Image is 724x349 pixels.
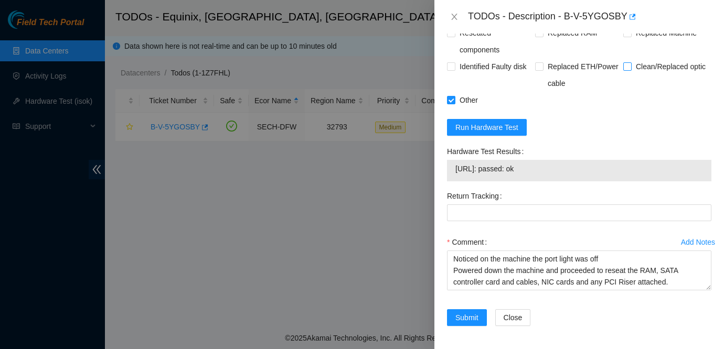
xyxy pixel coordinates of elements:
label: Return Tracking [447,188,506,204]
span: Reseated components [455,25,535,58]
span: Replaced ETH/Power cable [544,58,623,92]
label: Hardware Test Results [447,143,528,160]
span: close [450,13,459,21]
span: Replaced RAM [544,25,601,41]
input: Return Tracking [447,204,711,221]
span: Identified Faulty disk [455,58,531,75]
button: Submit [447,309,487,326]
span: Other [455,92,482,108]
button: Add Notes [680,234,716,250]
span: Run Hardware Test [455,122,518,133]
span: [URL]: passed: ok [455,163,703,174]
button: Close [495,309,531,326]
span: Clean/Replaced optic [632,58,710,75]
button: Run Hardware Test [447,119,527,136]
span: Submit [455,312,478,323]
span: Close [504,312,523,323]
div: Add Notes [681,238,715,246]
div: TODOs - Description - B-V-5YGOSBY [468,8,711,25]
textarea: Comment [447,250,711,290]
span: Replaced Machine [632,25,701,41]
button: Close [447,12,462,22]
label: Comment [447,234,491,250]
